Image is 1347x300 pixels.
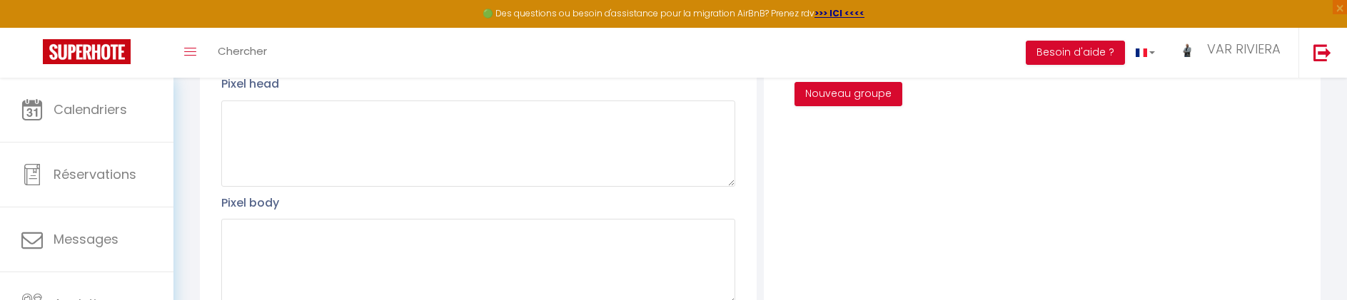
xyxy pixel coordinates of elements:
button: Nouveau groupe [794,82,902,106]
a: >>> ICI <<<< [814,7,864,19]
img: logout [1313,43,1331,61]
span: Calendriers [54,100,127,118]
span: Messages [54,230,118,248]
img: Super Booking [43,39,131,64]
a: ... VAR RIVIERA [1166,28,1298,78]
span: Chercher [218,43,267,58]
span: Réservations [54,165,136,183]
button: Besoin d'aide ? [1026,41,1125,65]
a: Chercher [207,28,278,78]
img: ... [1176,41,1198,58]
p: Pixel head [221,75,735,93]
p: Pixel body [221,194,735,212]
span: VAR RIVIERA [1207,40,1281,58]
